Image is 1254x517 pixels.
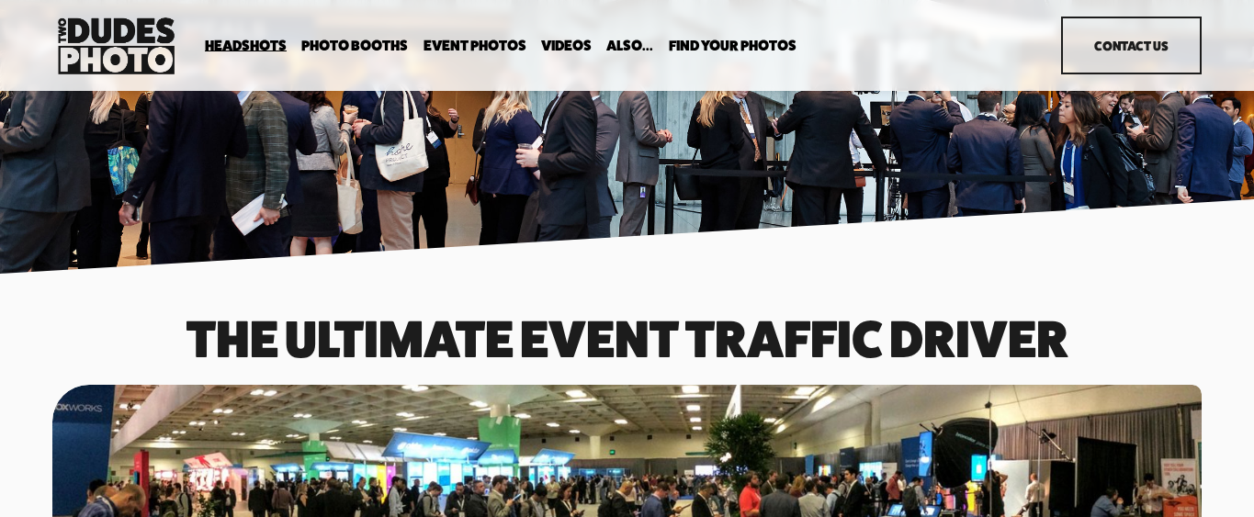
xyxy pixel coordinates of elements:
a: folder dropdown [669,37,796,54]
span: Photo Booths [301,39,408,53]
a: folder dropdown [301,37,408,54]
a: folder dropdown [606,37,653,54]
a: folder dropdown [205,37,287,54]
h1: The Ultimate event traffic driver [52,315,1201,362]
a: Contact Us [1061,17,1201,74]
a: Event Photos [424,37,526,54]
span: Find Your Photos [669,39,796,53]
span: Headshots [205,39,287,53]
span: Also... [606,39,653,53]
a: Videos [541,37,592,54]
img: Two Dudes Photo | Headshots, Portraits &amp; Photo Booths [52,13,179,79]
